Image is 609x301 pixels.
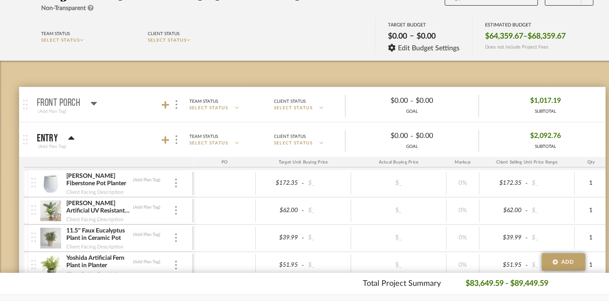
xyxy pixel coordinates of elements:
[524,206,529,215] span: -
[31,260,36,269] img: vertical-grip.svg
[66,172,130,188] div: [PERSON_NAME] Fiberstone Pot Planter
[23,135,28,144] img: grip.svg
[274,133,306,141] div: Client Status
[528,32,566,41] span: $68,359.67
[37,108,68,115] div: (Add Plan Tag)
[66,215,124,224] div: Client Facing Description
[133,259,161,265] div: (Add Plan Tag)
[189,98,218,105] div: Team Status
[274,140,313,147] span: SELECT STATUS
[306,177,348,190] div: $_
[133,177,161,183] div: (Add Plan Tag)
[258,204,301,217] div: $62.00
[194,157,256,167] div: PO
[577,204,605,217] div: 1
[306,259,348,272] div: $_
[66,242,124,251] div: Client Facing Description
[41,5,86,11] span: Non-Transparent
[529,177,572,190] div: $_
[23,100,28,109] img: grip.svg
[530,129,561,143] span: $2,092.76
[482,177,524,190] div: $172.35
[524,234,529,242] span: -
[133,232,161,238] div: (Add Plan Tag)
[352,94,410,108] div: $0.00
[479,157,575,167] div: Client Selling Unit Price Range
[31,205,36,215] img: vertical-grip.svg
[189,105,228,111] span: SELECT STATUS
[523,32,528,41] span: –
[414,29,438,44] div: $0.00
[300,179,306,188] span: -
[175,179,177,187] img: 3dots-v.svg
[485,22,566,28] div: ESTIMATED BUDGET
[37,143,68,150] div: (Add Plan Tag)
[530,94,561,108] span: $1,017.19
[40,200,62,221] img: c7b5eb75-a0c0-4b71-8776-89c5f3454b8d_50x50.jpg
[189,140,228,147] span: SELECT STATUS
[258,259,301,272] div: $51.95
[542,253,585,271] button: Add
[189,133,218,141] div: Team Status
[306,204,348,217] div: $_
[410,131,413,141] span: -
[575,157,608,167] div: Qty
[148,38,187,43] span: SELECT STATUS
[449,177,476,190] div: 0%
[388,22,459,28] div: TARGET BUDGET
[375,232,422,244] div: $_
[274,105,313,111] span: SELECT STATUS
[561,258,574,266] span: Add
[352,129,410,143] div: $0.00
[345,144,479,150] div: GOAL
[256,157,351,167] div: Target Unit Buying Price
[175,206,177,215] img: 3dots-v.svg
[274,98,306,105] div: Client Status
[37,133,58,144] p: Entry
[148,30,179,38] div: Client Status
[482,259,524,272] div: $51.95
[41,38,80,43] span: SELECT STATUS
[577,177,605,190] div: 1
[375,177,422,190] div: $_
[529,204,572,217] div: $_
[449,204,476,217] div: 0%
[258,177,301,190] div: $172.35
[133,204,161,210] div: (Add Plan Tag)
[410,31,414,44] span: –
[530,144,561,150] div: SUBTOTAL
[66,254,130,270] div: Yoshida Artificial Fern Plant in Planter
[66,188,124,196] div: Client Facing Description
[482,204,524,217] div: $62.00
[529,259,572,272] div: $_
[66,227,130,242] div: 11.5'' Faux Eucalyptus Plant in Ceramic Pot
[375,204,422,217] div: $_
[19,122,606,157] mat-expansion-panel-header: Entry(Add Plan Tag)Team StatusSELECT STATUSClient StatusSELECT STATUS$0.00-$0.00GOAL$2,092.76SUBT...
[413,129,471,143] div: $0.00
[385,29,410,44] div: $0.00
[577,232,605,244] div: 1
[306,232,348,244] div: $_
[446,157,479,167] div: Markup
[345,108,479,115] div: GOAL
[363,278,441,290] p: Total Project Summary
[40,173,62,194] img: ab8bce5c-15a6-45af-9ff6-671a230c780d_50x50.jpg
[524,261,529,270] span: -
[175,261,177,269] img: 3dots-v.svg
[485,44,548,50] span: Does not include Project Fees
[40,228,62,249] img: ebbe2060-d594-400c-b937-9cf8944ae8c1_50x50.jpg
[530,108,561,115] div: SUBTOTAL
[41,30,70,38] div: Team Status
[300,234,306,242] span: -
[66,200,130,215] div: [PERSON_NAME] Artificial UV Resistant Palm Tree in Pot Faux Green Areca Palm Plant, Fake Tree
[449,259,476,272] div: 0%
[66,270,124,278] div: Client Facing Description
[524,179,529,188] span: -
[482,232,524,244] div: $39.99
[175,233,177,242] img: 3dots-v.svg
[466,278,548,290] p: $83,649.59 - $89,449.59
[485,32,523,41] span: $64,359.67
[40,255,62,276] img: 5228ae78-daaa-49d0-aa37-880202f91c0d_50x50.jpg
[529,232,572,244] div: $_
[398,44,459,52] span: Edit Budget Settings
